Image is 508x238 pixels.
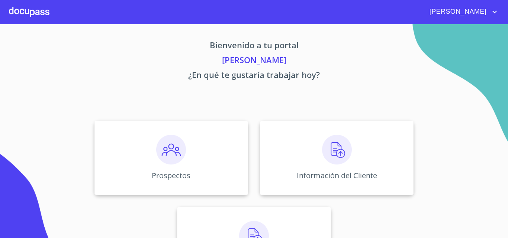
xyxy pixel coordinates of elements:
p: Bienvenido a tu portal [25,39,483,54]
img: prospectos.png [156,135,186,164]
span: [PERSON_NAME] [424,6,490,18]
p: [PERSON_NAME] [25,54,483,69]
img: carga.png [322,135,352,164]
p: Información del Cliente [297,170,377,180]
p: ¿En qué te gustaría trabajar hoy? [25,69,483,84]
button: account of current user [424,6,499,18]
p: Prospectos [152,170,190,180]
